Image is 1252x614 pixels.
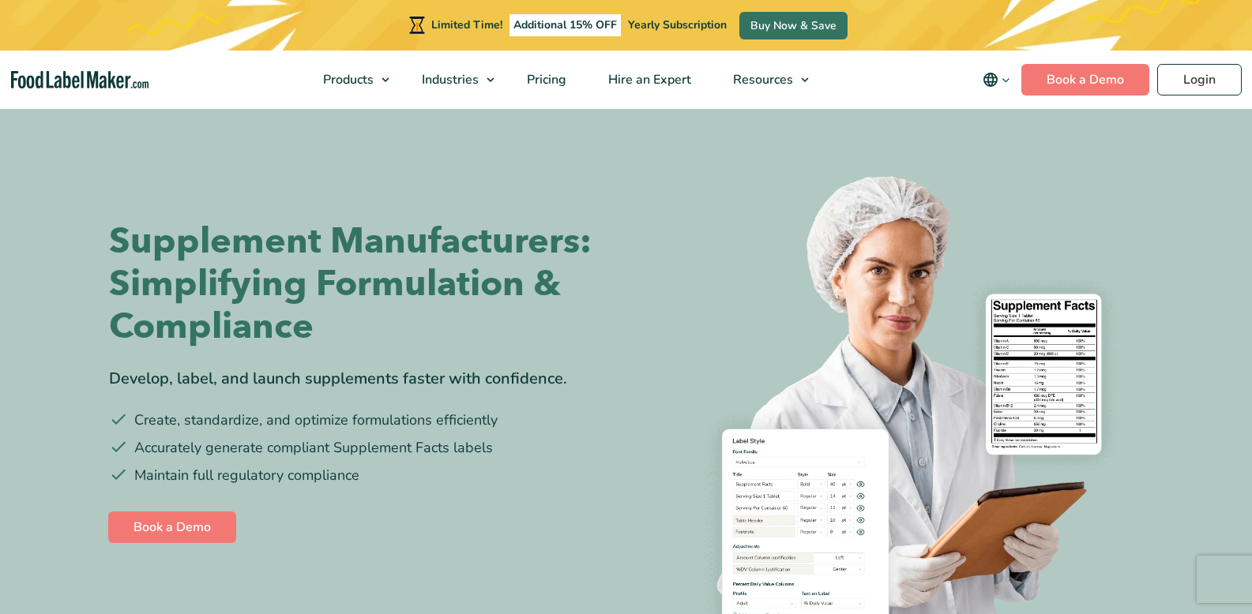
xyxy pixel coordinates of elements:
span: Yearly Subscription [628,17,727,32]
h1: Supplement Manufacturers: Simplifying Formulation & Compliance [109,220,615,348]
a: Buy Now & Save [739,12,848,39]
span: Limited Time! [431,17,502,32]
a: Pricing [506,51,584,109]
span: Industries [417,71,480,88]
a: Resources [712,51,817,109]
li: Create, standardize, and optimize formulations efficiently [109,410,615,431]
a: Products [303,51,397,109]
span: Hire an Expert [603,71,693,88]
a: Industries [401,51,502,109]
li: Accurately generate compliant Supplement Facts labels [109,437,615,459]
div: Develop, label, and launch supplements faster with confidence. [109,367,615,391]
span: Pricing [522,71,568,88]
a: Hire an Expert [588,51,709,109]
a: Book a Demo [1021,64,1149,95]
a: Login [1157,64,1242,95]
span: Additional 15% OFF [509,14,621,36]
li: Maintain full regulatory compliance [109,465,615,486]
span: Resources [728,71,795,88]
a: Book a Demo [108,511,236,543]
span: Products [318,71,375,88]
